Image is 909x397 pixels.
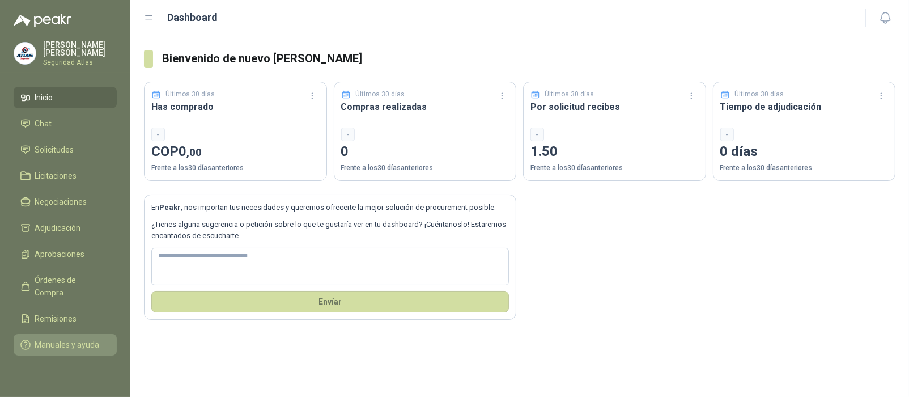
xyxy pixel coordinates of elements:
p: COP [151,141,320,163]
div: - [530,128,544,141]
b: Peakr [159,203,181,212]
a: Negociaciones [14,191,117,213]
a: Adjudicación [14,217,117,239]
p: Últimos 30 días [545,89,594,100]
span: Negociaciones [35,196,87,208]
span: Remisiones [35,312,77,325]
p: Últimos 30 días [355,89,405,100]
p: [PERSON_NAME] [PERSON_NAME] [43,41,117,57]
p: Frente a los 30 días anteriores [720,163,889,174]
div: - [341,128,355,141]
h3: Por solicitud recibes [530,100,699,114]
img: Company Logo [14,43,36,64]
a: Chat [14,113,117,134]
img: Logo peakr [14,14,71,27]
h3: Compras realizadas [341,100,509,114]
p: Seguridad Atlas [43,59,117,66]
p: Últimos 30 días [166,89,215,100]
span: Solicitudes [35,143,74,156]
a: Inicio [14,87,117,108]
a: Solicitudes [14,139,117,161]
a: Aprobaciones [14,243,117,265]
p: 0 días [720,141,889,163]
p: ¿Tienes alguna sugerencia o petición sobre lo que te gustaría ver en tu dashboard? ¡Cuéntanoslo! ... [151,219,509,242]
span: Manuales y ayuda [35,339,100,351]
h3: Tiempo de adjudicación [720,100,889,114]
p: Últimos 30 días [734,89,784,100]
p: Frente a los 30 días anteriores [341,163,509,174]
h3: Has comprado [151,100,320,114]
a: Órdenes de Compra [14,269,117,303]
p: Frente a los 30 días anteriores [151,163,320,174]
span: 0 [179,143,202,159]
span: Chat [35,117,52,130]
span: Aprobaciones [35,248,85,260]
h1: Dashboard [168,10,218,26]
p: 1.50 [530,141,699,163]
a: Remisiones [14,308,117,330]
button: Envíar [151,291,509,312]
span: Licitaciones [35,170,77,182]
span: Órdenes de Compra [35,274,106,299]
div: - [151,128,165,141]
span: Inicio [35,91,53,104]
p: 0 [341,141,509,163]
p: Frente a los 30 días anteriores [530,163,699,174]
h3: Bienvenido de nuevo [PERSON_NAME] [162,50,895,67]
p: En , nos importan tus necesidades y queremos ofrecerte la mejor solución de procurement posible. [151,202,509,213]
div: - [720,128,734,141]
a: Manuales y ayuda [14,334,117,356]
span: Adjudicación [35,222,81,234]
a: Licitaciones [14,165,117,187]
span: ,00 [186,146,202,159]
